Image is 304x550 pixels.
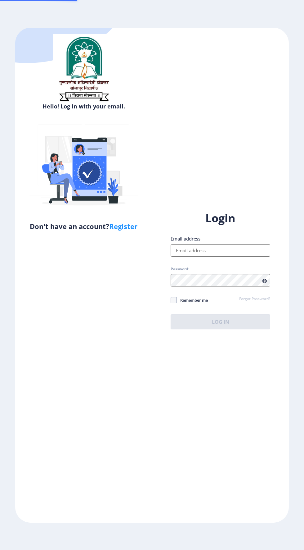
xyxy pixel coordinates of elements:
[29,112,138,221] img: Verified-rafiki.svg
[20,103,147,110] h6: Hello! Log in with your email.
[171,236,202,242] label: Email address:
[20,221,147,231] h5: Don't have an account?
[109,222,137,231] a: Register
[177,296,208,304] span: Remember me
[171,244,270,257] input: Email address
[239,296,270,302] a: Forgot Password?
[171,267,189,272] label: Password:
[53,34,115,104] img: sulogo.png
[171,314,270,329] button: Log In
[171,211,270,226] h1: Login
